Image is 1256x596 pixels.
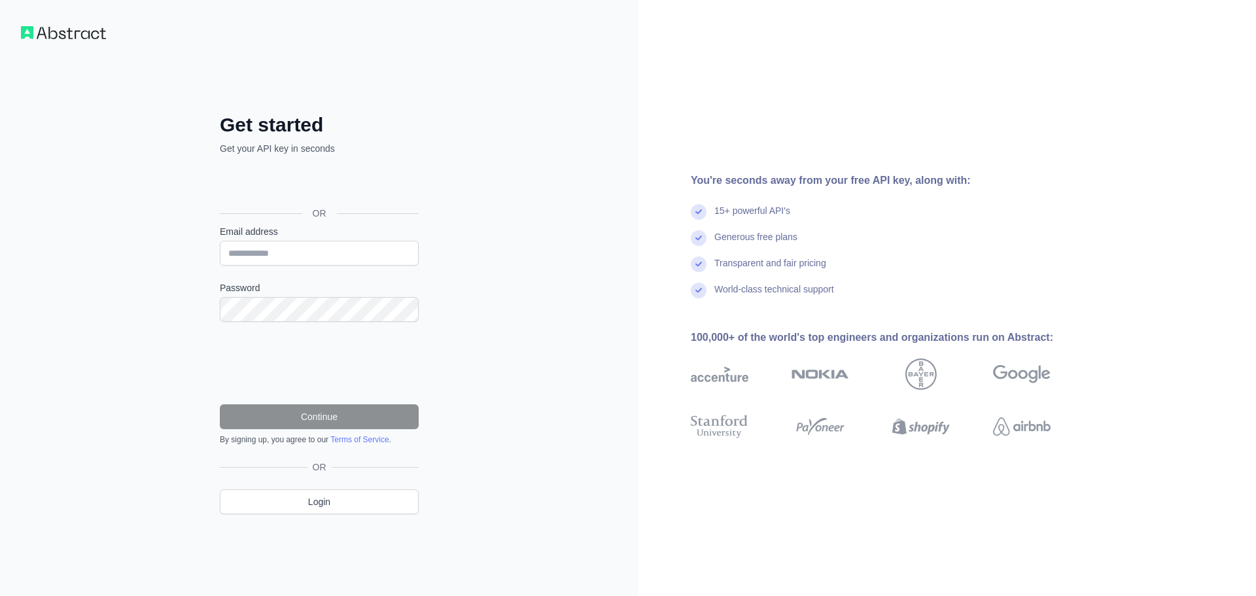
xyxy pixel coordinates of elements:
img: Workflow [21,26,106,39]
img: airbnb [993,412,1051,441]
img: stanford university [691,412,748,441]
span: OR [307,461,332,474]
button: Continue [220,404,419,429]
img: check mark [691,204,706,220]
img: bayer [905,359,937,390]
p: Get your API key in seconds [220,142,419,155]
img: nokia [792,359,849,390]
iframe: reCAPTCHA [220,338,419,389]
div: 100,000+ of the world's top engineers and organizations run on Abstract: [691,330,1092,345]
img: check mark [691,256,706,272]
span: OR [302,207,337,220]
label: Email address [220,225,419,238]
div: World-class technical support [714,283,834,309]
div: Transparent and fair pricing [714,256,826,283]
div: Generous free plans [714,230,797,256]
div: 15+ powerful API's [714,204,790,230]
a: Terms of Service [330,435,389,444]
div: You're seconds away from your free API key, along with: [691,173,1092,188]
div: By signing up, you agree to our . [220,434,419,445]
img: google [993,359,1051,390]
img: check mark [691,283,706,298]
a: Login [220,489,419,514]
img: shopify [892,412,950,441]
iframe: Sign in with Google Button [213,169,423,198]
h2: Get started [220,113,419,137]
label: Password [220,281,419,294]
img: check mark [691,230,706,246]
img: payoneer [792,412,849,441]
img: accenture [691,359,748,390]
